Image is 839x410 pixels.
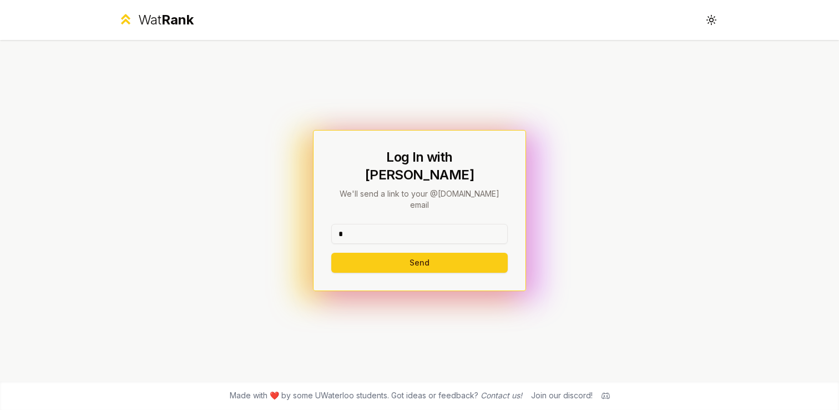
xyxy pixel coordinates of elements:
span: Rank [161,12,194,28]
a: WatRank [118,11,194,29]
div: Join our discord! [531,390,593,401]
p: We'll send a link to your @[DOMAIN_NAME] email [331,188,508,211]
a: Contact us! [481,391,522,400]
h1: Log In with [PERSON_NAME] [331,148,508,184]
div: Wat [138,11,194,29]
span: Made with ❤️ by some UWaterloo students. Got ideas or feedback? [230,390,522,401]
button: Send [331,253,508,273]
